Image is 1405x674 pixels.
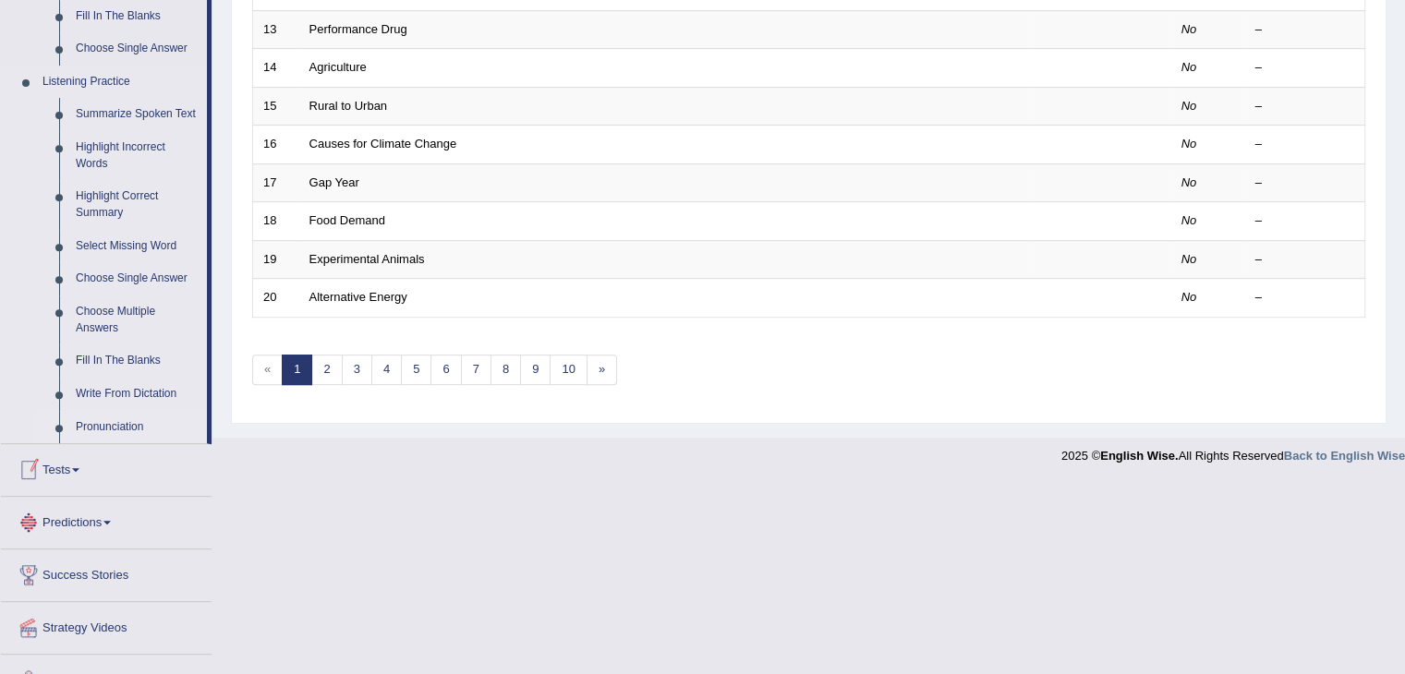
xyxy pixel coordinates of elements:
[67,230,207,263] a: Select Missing Word
[342,355,372,385] a: 3
[309,137,457,150] a: Causes for Climate Change
[461,355,491,385] a: 7
[1181,175,1197,189] em: No
[1181,290,1197,304] em: No
[309,290,407,304] a: Alternative Energy
[520,355,551,385] a: 9
[1255,21,1355,39] div: –
[67,32,207,66] a: Choose Single Answer
[1284,449,1405,463] a: Back to English Wise
[309,252,425,266] a: Experimental Animals
[1,602,212,648] a: Strategy Videos
[1255,212,1355,230] div: –
[253,163,299,202] td: 17
[1255,59,1355,77] div: –
[1181,252,1197,266] em: No
[253,202,299,241] td: 18
[309,22,407,36] a: Performance Drug
[1255,136,1355,153] div: –
[282,355,312,385] a: 1
[401,355,431,385] a: 5
[309,99,388,113] a: Rural to Urban
[430,355,461,385] a: 6
[253,87,299,126] td: 15
[1255,251,1355,269] div: –
[587,355,617,385] a: »
[311,355,342,385] a: 2
[67,131,207,180] a: Highlight Incorrect Words
[1,444,212,490] a: Tests
[252,355,283,385] span: «
[1181,99,1197,113] em: No
[1181,137,1197,150] em: No
[1255,289,1355,307] div: –
[253,10,299,49] td: 13
[67,295,207,344] a: Choose Multiple Answers
[550,355,587,385] a: 10
[67,262,207,295] a: Choose Single Answer
[371,355,402,385] a: 4
[309,213,385,227] a: Food Demand
[253,240,299,279] td: 19
[67,411,207,444] a: Pronunciation
[1255,98,1355,115] div: –
[34,66,207,99] a: Listening Practice
[67,98,207,131] a: Summarize Spoken Text
[67,344,207,378] a: Fill In The Blanks
[253,49,299,88] td: 14
[491,355,521,385] a: 8
[1181,22,1197,36] em: No
[1,497,212,543] a: Predictions
[253,279,299,318] td: 20
[67,378,207,411] a: Write From Dictation
[1181,60,1197,74] em: No
[253,126,299,164] td: 16
[309,60,367,74] a: Agriculture
[67,180,207,229] a: Highlight Correct Summary
[1061,438,1405,464] div: 2025 © All Rights Reserved
[1255,175,1355,192] div: –
[1181,213,1197,227] em: No
[1100,449,1178,463] strong: English Wise.
[309,175,359,189] a: Gap Year
[1,549,212,596] a: Success Stories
